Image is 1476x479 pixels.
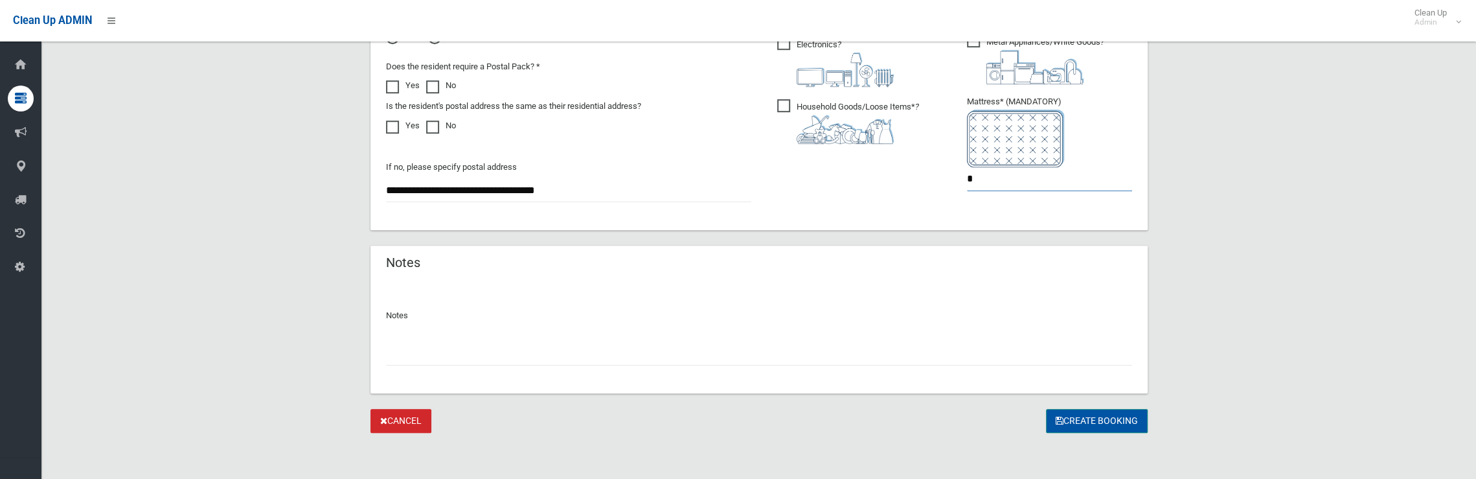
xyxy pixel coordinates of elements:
label: No [426,118,456,134]
span: Clean Up [1408,8,1460,27]
i: ? [986,37,1104,84]
label: Yes [386,118,420,134]
span: Clean Up ADMIN [13,14,92,27]
span: Mattress* (MANDATORY) [967,97,1132,167]
label: Is the resident's postal address the same as their residential address? [386,99,641,114]
i: ? [797,102,919,144]
img: e7408bece873d2c1783593a074e5cb2f.png [967,110,1064,167]
i: ? [797,40,894,87]
span: Electronics [777,37,894,87]
label: Does the resident require a Postal Pack? * [386,59,540,75]
button: Create Booking [1046,409,1148,433]
p: Notes [386,308,1132,323]
a: Cancel [370,409,431,433]
span: Household Goods/Loose Items* [777,99,919,144]
label: No [426,78,456,93]
header: Notes [370,250,436,275]
img: 394712a680b73dbc3d2a6a3a7ffe5a07.png [797,53,894,87]
label: Yes [386,78,420,93]
img: 36c1b0289cb1767239cdd3de9e694f19.png [986,50,1084,84]
label: If no, please specify postal address [386,159,517,175]
small: Admin [1414,18,1447,27]
span: Metal Appliances/White Goods [967,34,1104,84]
img: b13cc3517677393f34c0a387616ef184.png [797,115,894,144]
